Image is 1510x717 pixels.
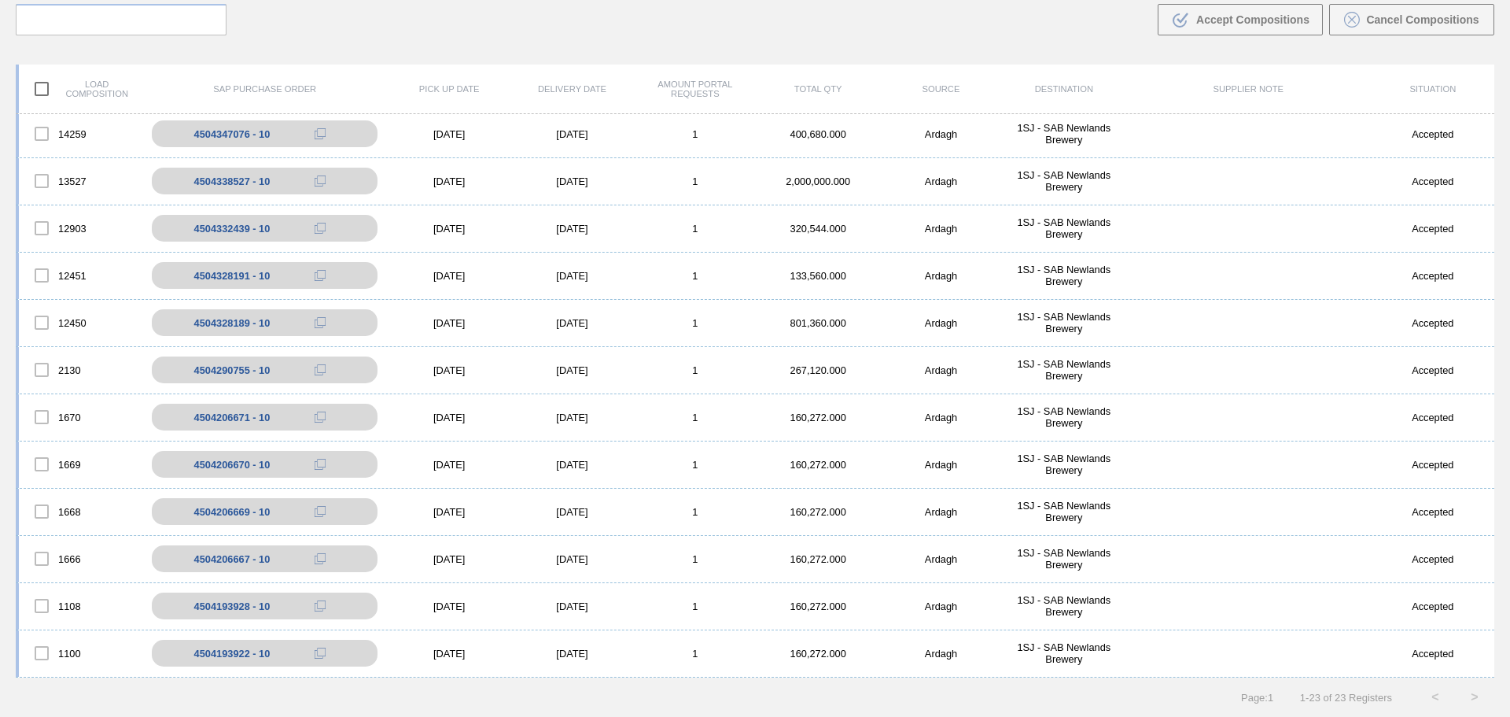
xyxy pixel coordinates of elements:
div: Accepted [1372,223,1494,235]
div: 4504206669 - 10 [194,506,271,518]
div: 1670 [19,401,142,434]
div: 1SJ - SAB Newlands Brewery [1003,122,1125,146]
div: [DATE] [510,412,633,423]
div: 160,272.000 [757,459,879,471]
div: Accepted [1372,412,1494,423]
div: 1SJ - SAB Newlands Brewery [1003,594,1125,618]
div: [DATE] [510,128,633,140]
div: Copy [304,597,336,615]
div: Accepted [1372,364,1494,376]
div: 1100 [19,637,142,670]
div: 267,120.000 [757,364,879,376]
div: Ardagh [879,176,1002,187]
div: [DATE] [510,506,633,518]
div: [DATE] [388,223,510,235]
div: SAP Purchase Order [142,84,388,94]
div: 4504338527 - 10 [194,176,271,187]
div: 160,272.000 [757,648,879,660]
div: 1SJ - SAB Newlands Brewery [1003,405,1125,429]
div: [DATE] [388,648,510,660]
div: 4504193928 - 10 [194,601,271,612]
div: [DATE] [388,270,510,282]
div: 4504206671 - 10 [194,412,271,423]
div: 1SJ - SAB Newlands Brewery [1003,311,1125,334]
div: 4504328191 - 10 [194,270,271,282]
div: Accepted [1372,270,1494,282]
div: 1 [634,459,757,471]
div: Copy [304,455,336,474]
div: 1 [634,364,757,376]
div: 1 [634,128,757,140]
div: Copy [304,219,336,238]
div: Destination [1003,84,1125,94]
div: Copy [304,266,336,285]
div: 801,360.000 [757,317,879,329]
div: [DATE] [510,648,633,660]
div: Accepted [1372,317,1494,329]
div: 12450 [19,306,142,339]
div: Copy [304,644,336,663]
div: Pick up Date [388,84,510,94]
div: Delivery Date [510,84,633,94]
div: Ardagh [879,364,1002,376]
div: [DATE] [510,601,633,612]
div: [DATE] [388,553,510,565]
div: Ardagh [879,317,1002,329]
div: 4504206670 - 10 [194,459,271,471]
div: [DATE] [388,506,510,518]
div: Ardagh [879,459,1002,471]
div: 1 [634,270,757,282]
div: 1SJ - SAB Newlands Brewery [1003,500,1125,523]
div: 14259 [19,117,142,150]
div: 12903 [19,212,142,245]
div: Ardagh [879,128,1002,140]
div: 1SJ - SAB Newlands Brewery [1003,547,1125,571]
div: 1 [634,223,757,235]
div: 1108 [19,589,142,623]
div: 1SJ - SAB Newlands Brewery [1003,216,1125,240]
div: Copy [304,502,336,521]
div: [DATE] [388,412,510,423]
div: Ardagh [879,601,1002,612]
div: [DATE] [388,459,510,471]
div: 1 [634,176,757,187]
div: Accepted [1372,459,1494,471]
div: Copy [304,549,336,568]
div: 1SJ - SAB Newlands Brewery [1003,264,1125,287]
div: 133,560.000 [757,270,879,282]
div: 4504193922 - 10 [194,648,271,660]
button: < [1416,678,1455,717]
div: 2130 [19,353,142,386]
div: Copy [304,124,336,143]
div: Ardagh [879,648,1002,660]
div: [DATE] [510,553,633,565]
div: Load composition [19,72,142,105]
div: [DATE] [388,176,510,187]
div: 160,272.000 [757,412,879,423]
div: Copy [304,360,336,379]
div: Accepted [1372,648,1494,660]
div: 400,680.000 [757,128,879,140]
div: Ardagh [879,553,1002,565]
div: [DATE] [510,223,633,235]
div: Source [879,84,1002,94]
div: Supplier Note [1125,84,1372,94]
div: [DATE] [510,459,633,471]
div: Accepted [1372,506,1494,518]
div: [DATE] [388,128,510,140]
div: 1666 [19,542,142,575]
div: Amount Portal Requests [634,79,757,98]
div: Accepted [1372,553,1494,565]
div: 2,000,000.000 [757,176,879,187]
div: Ardagh [879,270,1002,282]
div: [DATE] [388,317,510,329]
span: Page : 1 [1241,692,1273,704]
div: 4504206667 - 10 [194,553,271,565]
div: 1 [634,553,757,565]
div: 12451 [19,259,142,292]
div: 160,272.000 [757,506,879,518]
div: Ardagh [879,412,1002,423]
div: Accepted [1372,601,1494,612]
div: [DATE] [510,270,633,282]
span: Accept Compositions [1196,13,1309,26]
